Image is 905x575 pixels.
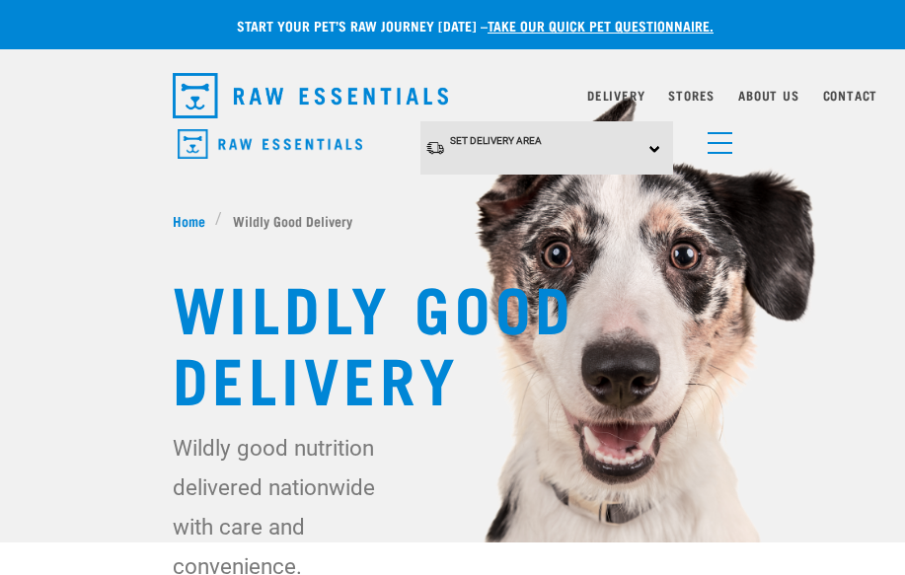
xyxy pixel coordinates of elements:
a: Home [173,210,216,231]
a: menu [698,120,733,156]
a: Stores [668,92,715,99]
a: Contact [823,92,878,99]
img: Raw Essentials Logo [173,73,449,118]
img: van-moving.png [425,140,445,156]
span: Home [173,210,205,231]
nav: dropdown navigation [157,65,749,126]
nav: breadcrumbs [173,210,733,231]
a: About Us [738,92,798,99]
span: Set Delivery Area [450,135,542,146]
img: Raw Essentials Logo [178,129,362,160]
h1: Wildly Good Delivery [173,270,733,412]
a: take our quick pet questionnaire. [488,22,714,29]
a: Delivery [587,92,644,99]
